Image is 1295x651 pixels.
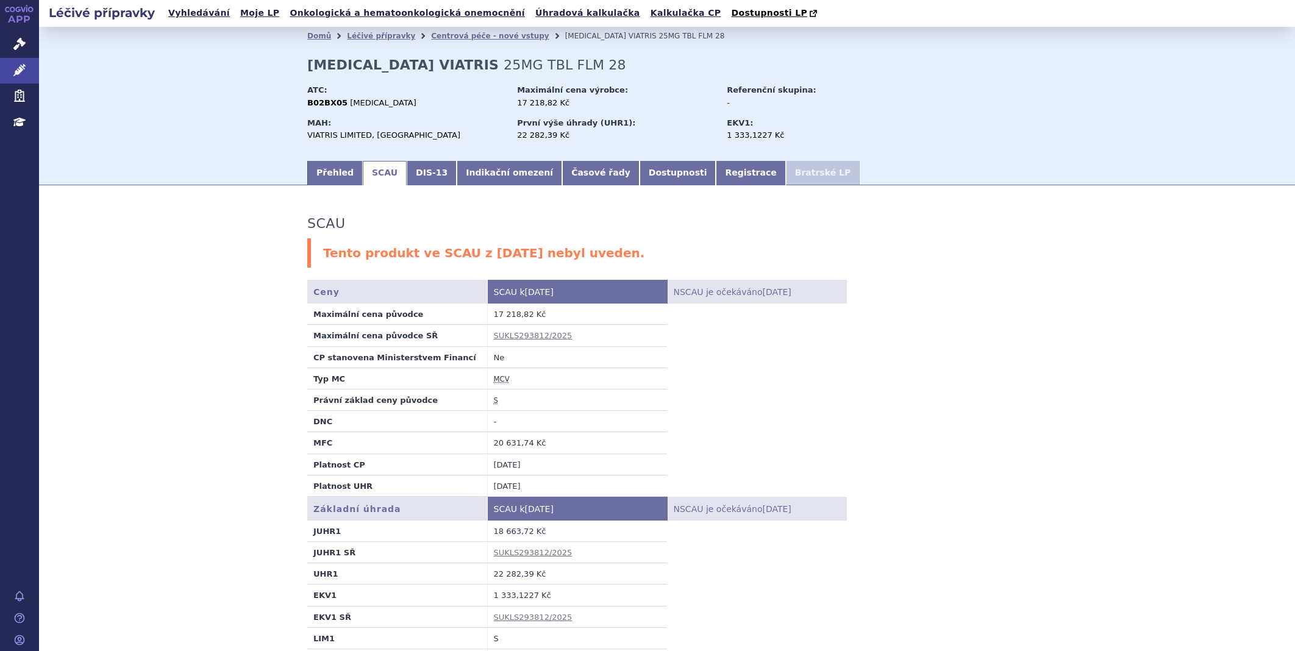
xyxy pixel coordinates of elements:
a: Registrace [716,161,785,185]
div: Tento produkt ve SCAU z [DATE] nebyl uveden. [307,238,1027,268]
a: Indikační omezení [457,161,562,185]
strong: JUHR1 [313,527,341,536]
td: - [487,411,667,432]
td: 17 218,82 Kč [487,304,667,325]
span: [DATE] [762,287,791,297]
strong: Platnost UHR [313,482,373,491]
strong: CP stanovena Ministerstvem Financí [313,353,476,362]
div: 1 333,1227 Kč [727,130,864,141]
td: 18 663,72 Kč [487,521,667,542]
a: SUKLS293812/2025 [494,613,573,622]
span: Dostupnosti LP [731,8,807,18]
strong: MFC [313,438,332,447]
a: Centrová péče - nové vstupy [431,32,549,40]
strong: Typ MC [313,374,345,383]
th: NSCAU je očekáváno [667,497,847,521]
abbr: stanovena nebo změněna ve správním řízení podle zákona č. 48/1997 Sb. ve znění účinném od 1.1.2008 [494,396,498,405]
strong: Právní základ ceny původce [313,396,438,405]
div: 17 218,82 Kč [517,98,715,108]
strong: Maximální cena výrobce: [517,85,628,94]
a: Onkologická a hematoonkologická onemocnění [286,5,529,21]
td: 20 631,74 Kč [487,432,667,454]
a: Dostupnosti [640,161,716,185]
th: NSCAU je očekáváno [667,280,847,304]
a: DIS-13 [407,161,457,185]
a: SUKLS293812/2025 [494,331,573,340]
span: [MEDICAL_DATA] VIATRIS [565,32,657,40]
h3: SCAU [307,216,345,232]
strong: Referenční skupina: [727,85,816,94]
div: - [727,98,864,108]
a: SCAU [363,161,407,185]
strong: První výše úhrady (UHR1): [517,118,635,127]
a: Úhradová kalkulačka [532,5,644,21]
h2: Léčivé přípravky [39,4,165,21]
div: 22 282,39 Kč [517,130,715,141]
strong: Maximální cena původce SŘ [313,331,438,340]
strong: UHR1 [313,569,338,578]
a: Léčivé přípravky [347,32,415,40]
strong: Maximální cena původce [313,310,423,319]
strong: EKV1 [313,591,337,600]
td: S [487,627,667,649]
th: SCAU k [487,280,667,304]
td: [DATE] [487,454,667,475]
strong: LIM1 [313,634,335,643]
span: [MEDICAL_DATA] [350,98,416,107]
strong: EKV1 SŘ [313,613,351,622]
strong: JUHR1 SŘ [313,548,355,557]
strong: [MEDICAL_DATA] VIATRIS [307,57,499,73]
abbr: maximální cena výrobce [494,375,510,384]
strong: B02BX05 [307,98,348,107]
td: 22 282,39 Kč [487,563,667,585]
span: 25MG TBL FLM 28 [504,57,626,73]
strong: EKV1: [727,118,753,127]
span: [DATE] [525,287,554,297]
div: VIATRIS LIMITED, [GEOGRAPHIC_DATA] [307,130,505,141]
strong: MAH: [307,118,331,127]
td: Ne [487,346,667,368]
strong: DNC [313,417,332,426]
a: Domů [307,32,331,40]
a: Kalkulačka CP [647,5,725,21]
span: [DATE] [762,504,791,514]
a: Vyhledávání [165,5,234,21]
a: Dostupnosti LP [727,5,823,22]
a: Moje LP [237,5,283,21]
a: Přehled [307,161,363,185]
a: SUKLS293812/2025 [494,548,573,557]
span: 25MG TBL FLM 28 [658,32,724,40]
th: SCAU k [487,497,667,521]
td: [DATE] [487,475,667,496]
strong: ATC: [307,85,327,94]
th: Ceny [307,280,487,304]
strong: Platnost CP [313,460,365,469]
span: [DATE] [525,504,554,514]
th: Základní úhrada [307,497,487,521]
td: 1 333,1227 Kč [487,585,667,606]
a: Časové řady [562,161,640,185]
